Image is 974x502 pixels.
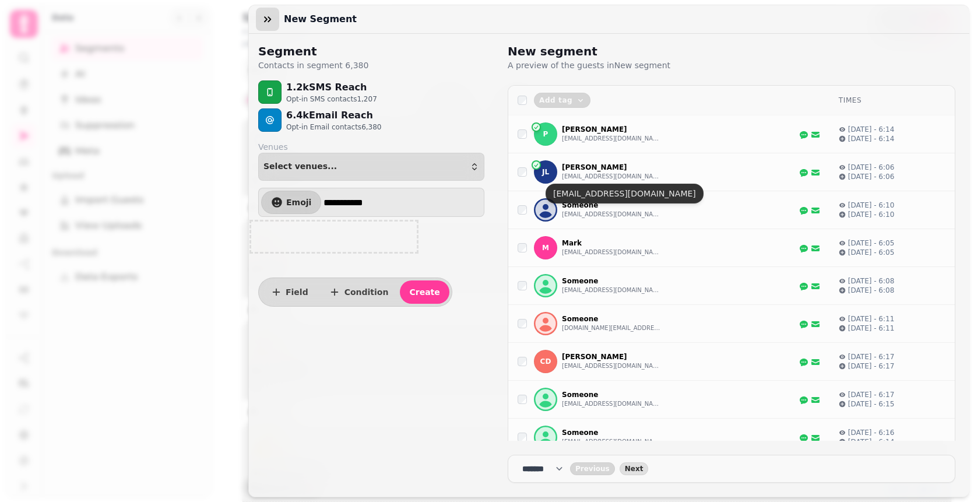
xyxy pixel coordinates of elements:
p: [DATE] - 6:10 [848,210,895,219]
button: [EMAIL_ADDRESS][DOMAIN_NAME] [562,286,661,295]
button: back [570,462,615,475]
span: Create [409,288,439,296]
p: [DATE] - 6:05 [848,238,895,248]
span: Emoji [286,198,311,206]
button: next [619,462,648,475]
p: Someone [562,314,661,324]
p: [DATE] - 6:14 [848,437,895,447]
p: [DATE] - 6:16 [848,428,895,437]
p: [DATE] - 6:17 [848,390,895,399]
button: Field [261,280,318,304]
button: Add tag [534,93,590,108]
h2: New segment [508,43,732,59]
label: Venues [258,141,484,153]
p: [DATE] - 6:11 [848,314,895,324]
p: [DATE] - 6:06 [848,163,895,172]
button: [EMAIL_ADDRESS][DOMAIN_NAME] [562,437,661,447]
span: Select venues... [263,162,337,171]
span: CD [540,357,551,366]
p: [DATE] - 6:17 [848,352,895,361]
button: [DOMAIN_NAME][EMAIL_ADDRESS][PERSON_NAME][DOMAIN_NAME] [562,324,661,333]
p: [DATE] - 6:10 [848,201,895,210]
button: Condition [319,280,398,304]
p: 6.4k Email Reach [286,108,381,122]
p: [DATE] - 6:05 [848,248,895,257]
div: Times [839,96,945,105]
p: Contacts in segment 6,380 [258,59,368,71]
span: Field [286,288,308,296]
p: [DATE] - 6:14 [848,125,895,134]
span: Previous [575,465,610,472]
button: Create [400,280,449,304]
p: [DATE] - 6:17 [848,361,895,371]
button: Emoji [261,191,321,214]
p: Someone [562,428,661,437]
p: [PERSON_NAME] [562,125,661,134]
button: [EMAIL_ADDRESS][DOMAIN_NAME] [562,248,661,257]
p: Opt-in Email contacts 6,380 [286,122,381,132]
p: [DATE] - 6:08 [848,286,895,295]
p: [DATE] - 6:08 [848,276,895,286]
p: [PERSON_NAME] [562,352,661,361]
button: [EMAIL_ADDRESS][DOMAIN_NAME] [562,172,661,181]
button: [EMAIL_ADDRESS][DOMAIN_NAME] [562,361,661,371]
div: [EMAIL_ADDRESS][DOMAIN_NAME] [546,184,704,203]
h2: Segment [258,43,368,59]
p: A preview of the guests in New segment [508,59,806,71]
span: P [543,130,548,138]
nav: Pagination [508,455,955,483]
p: [DATE] - 6:11 [848,324,895,333]
p: Someone [562,390,661,399]
p: Opt-in SMS contacts 1,207 [286,94,377,104]
h3: New Segment [284,12,361,26]
span: Next [624,465,643,472]
p: [DATE] - 6:14 [848,134,895,143]
span: Condition [344,288,388,296]
p: Someone [562,201,661,210]
button: [EMAIL_ADDRESS][DOMAIN_NAME] [562,210,661,219]
p: [PERSON_NAME] [562,163,661,172]
p: 1.2k SMS Reach [286,80,377,94]
p: Mark [562,238,661,248]
button: [EMAIL_ADDRESS][DOMAIN_NAME] [562,399,661,409]
button: [EMAIL_ADDRESS][DOMAIN_NAME] [562,134,661,143]
button: Select venues... [258,153,484,181]
p: Someone [562,276,661,286]
p: [DATE] - 6:15 [848,399,895,409]
span: JL [542,168,549,176]
span: M [542,244,549,252]
p: [DATE] - 6:06 [848,172,895,181]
